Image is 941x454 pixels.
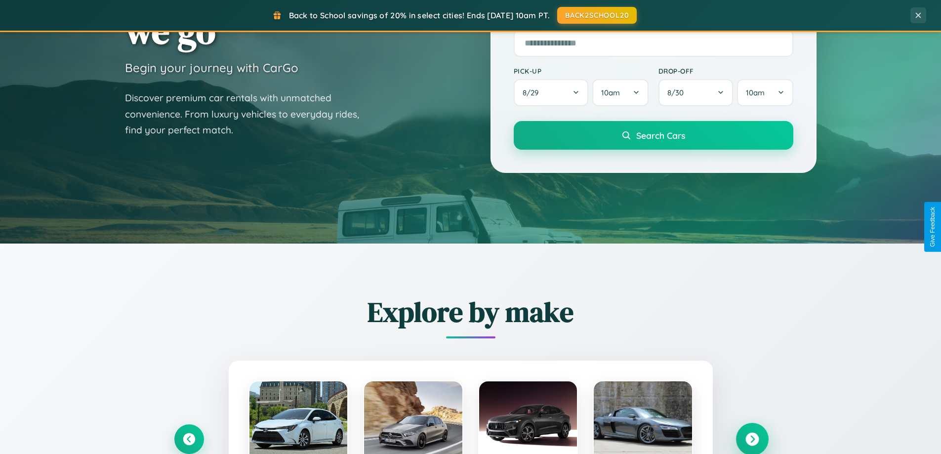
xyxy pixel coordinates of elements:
span: Back to School savings of 20% in select cities! Ends [DATE] 10am PT. [289,10,550,20]
button: 10am [592,79,648,106]
label: Pick-up [514,67,649,75]
button: 8/30 [658,79,734,106]
button: 8/29 [514,79,589,106]
button: 10am [737,79,793,106]
span: 10am [601,88,620,97]
span: Search Cars [636,130,685,141]
div: Give Feedback [929,207,936,247]
h2: Explore by make [174,293,767,331]
span: 10am [746,88,765,97]
button: BACK2SCHOOL20 [557,7,637,24]
p: Discover premium car rentals with unmatched convenience. From luxury vehicles to everyday rides, ... [125,90,372,138]
span: 8 / 29 [523,88,543,97]
h3: Begin your journey with CarGo [125,60,298,75]
span: 8 / 30 [667,88,689,97]
button: Search Cars [514,121,793,150]
label: Drop-off [658,67,793,75]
